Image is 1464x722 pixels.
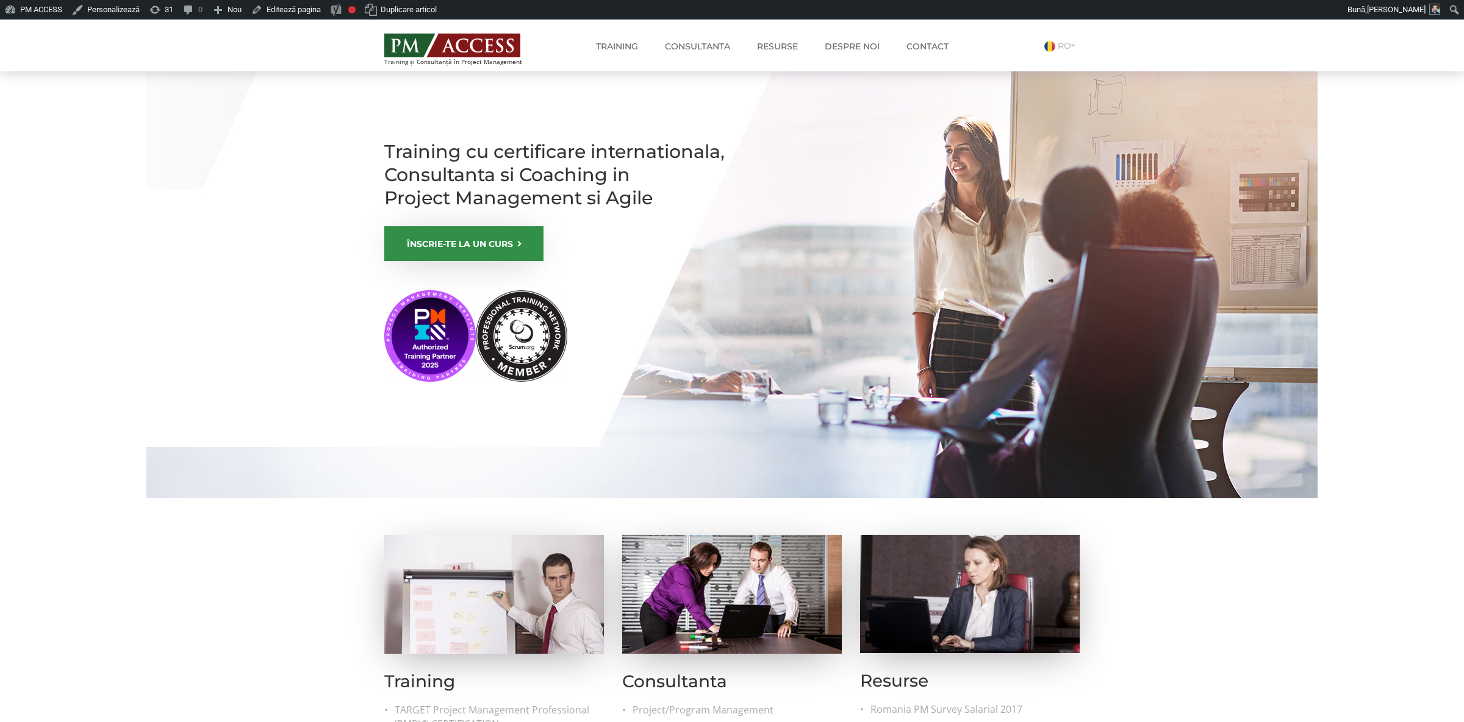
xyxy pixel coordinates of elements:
img: Training [384,535,604,654]
img: Consultanta [622,535,842,654]
a: Consultanta [656,34,739,59]
a: Resurse [748,34,807,59]
a: Project/Program Management [632,703,842,717]
div: Necesită îmbunătățire [348,6,356,13]
img: PMI [384,290,567,382]
img: PM ACCESS - Echipa traineri si consultanti certificati PMP: Narciss Popescu, Mihai Olaru, Monica ... [384,34,520,57]
a: Contact [897,34,958,59]
span: Training și Consultanță în Project Management [384,59,545,65]
h2: Training [384,672,604,691]
h1: Training cu certificare internationala, Consultanta si Coaching in Project Management si Agile [384,140,726,210]
span: [PERSON_NAME] [1367,5,1426,14]
a: Romania PM Survey Salarial 2017 [870,702,1080,717]
img: Resurse [860,535,1080,653]
h2: Resurse [860,671,1080,690]
a: RO [1044,40,1080,51]
a: Despre noi [816,34,889,59]
a: ÎNSCRIE-TE LA UN CURS [384,226,544,261]
img: Romana [1044,41,1055,52]
a: Training [587,34,647,59]
a: Training și Consultanță în Project Management [384,30,545,65]
h2: Consultanta [622,672,842,691]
